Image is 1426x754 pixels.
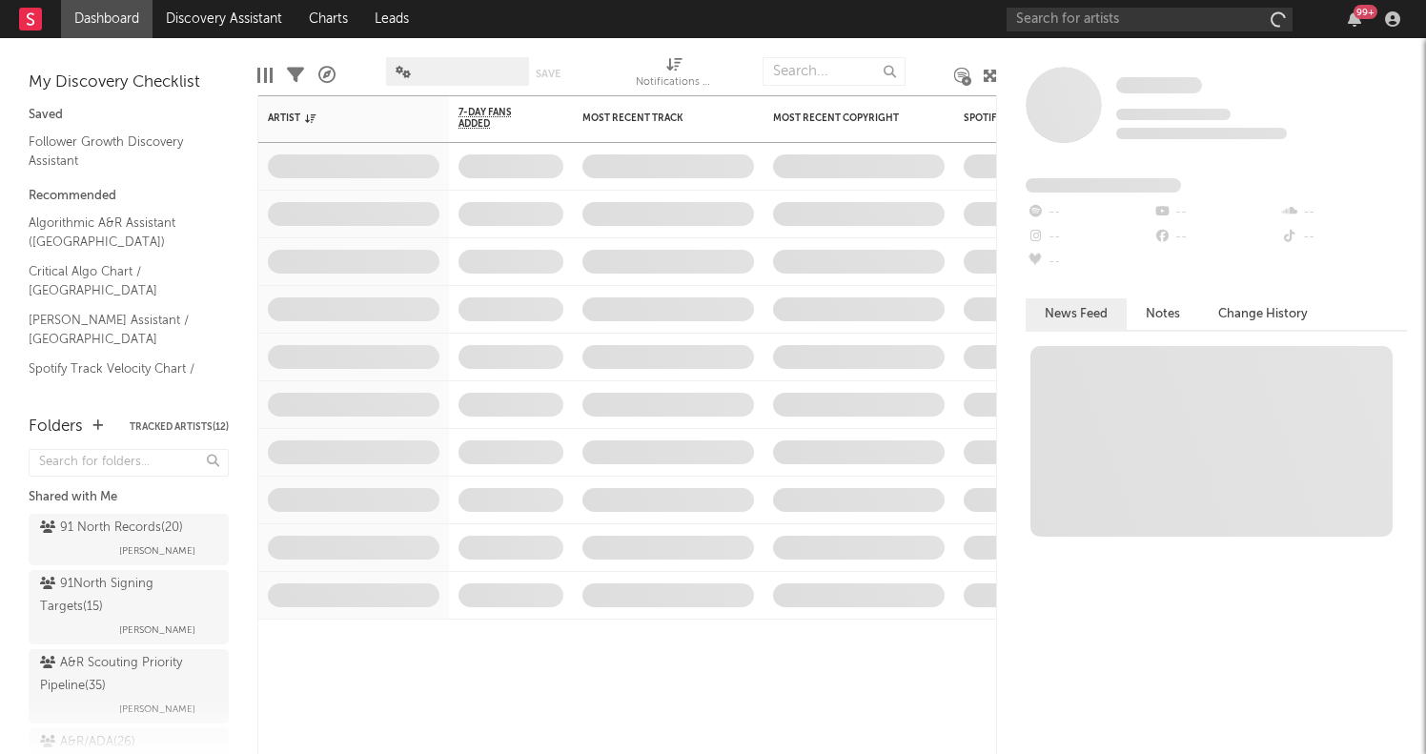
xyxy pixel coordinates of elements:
[40,573,213,619] div: 91North Signing Targets ( 15 )
[40,652,213,698] div: A&R Scouting Priority Pipeline ( 35 )
[1152,225,1279,250] div: --
[773,112,916,124] div: Most Recent Copyright
[1348,11,1361,27] button: 99+
[1116,109,1231,120] span: Tracking Since: [DATE]
[1152,200,1279,225] div: --
[268,112,411,124] div: Artist
[536,69,560,79] button: Save
[130,422,229,432] button: Tracked Artists(12)
[119,619,195,642] span: [PERSON_NAME]
[119,540,195,562] span: [PERSON_NAME]
[582,112,725,124] div: Most Recent Track
[1026,200,1152,225] div: --
[1116,128,1287,139] span: 0 fans last week
[1116,77,1202,93] span: Some Artist
[29,358,210,397] a: Spotify Track Velocity Chart / [GEOGRAPHIC_DATA]
[964,112,1107,124] div: Spotify Monthly Listeners
[1127,298,1199,330] button: Notes
[29,213,210,252] a: Algorithmic A&R Assistant ([GEOGRAPHIC_DATA])
[119,698,195,721] span: [PERSON_NAME]
[29,449,229,477] input: Search for folders...
[29,71,229,94] div: My Discovery Checklist
[1026,298,1127,330] button: News Feed
[40,731,135,754] div: A&R/ADA ( 26 )
[29,261,210,300] a: Critical Algo Chart / [GEOGRAPHIC_DATA]
[29,416,83,438] div: Folders
[1026,250,1152,275] div: --
[1199,298,1327,330] button: Change History
[29,514,229,565] a: 91 North Records(20)[PERSON_NAME]
[458,107,535,130] span: 7-Day Fans Added
[763,57,906,86] input: Search...
[1280,200,1407,225] div: --
[636,71,712,94] div: Notifications (Artist)
[287,48,304,103] div: Filters
[318,48,336,103] div: A&R Pipeline
[257,48,273,103] div: Edit Columns
[1116,76,1202,95] a: Some Artist
[29,310,210,349] a: [PERSON_NAME] Assistant / [GEOGRAPHIC_DATA]
[636,48,712,103] div: Notifications (Artist)
[29,649,229,723] a: A&R Scouting Priority Pipeline(35)[PERSON_NAME]
[29,132,210,171] a: Follower Growth Discovery Assistant
[1026,178,1181,193] span: Fans Added by Platform
[1280,225,1407,250] div: --
[40,517,183,540] div: 91 North Records ( 20 )
[29,185,229,208] div: Recommended
[29,104,229,127] div: Saved
[29,570,229,644] a: 91North Signing Targets(15)[PERSON_NAME]
[1007,8,1293,31] input: Search for artists
[1026,225,1152,250] div: --
[1354,5,1377,19] div: 99 +
[29,486,229,509] div: Shared with Me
